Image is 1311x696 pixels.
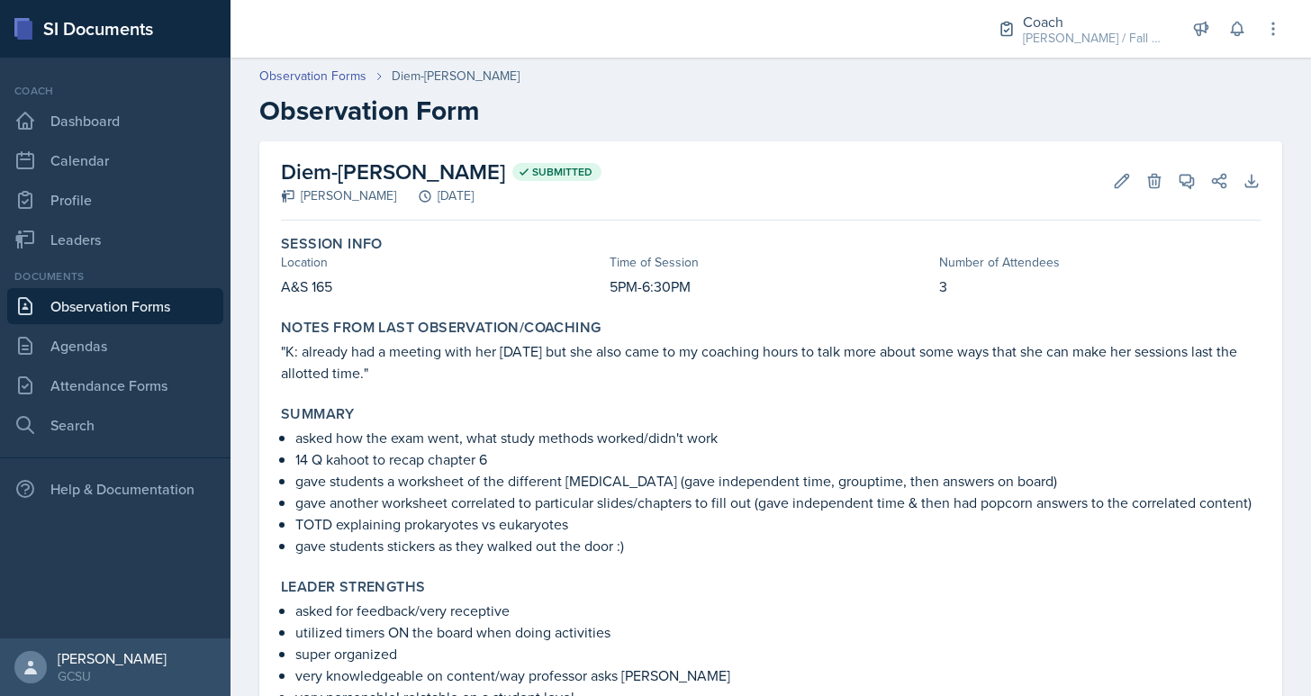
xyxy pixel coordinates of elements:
label: Leader Strengths [281,578,425,596]
p: super organized [295,643,1261,664]
p: "K: already had a meeting with her [DATE] but she also came to my coaching hours to talk more abo... [281,340,1261,384]
span: Submitted [532,165,592,179]
p: 3 [939,276,1261,297]
label: Session Info [281,235,383,253]
p: 14 Q kahoot to recap chapter 6 [295,448,1261,470]
div: Number of Attendees [939,253,1261,272]
p: gave students stickers as they walked out the door :) [295,535,1261,556]
a: Agendas [7,328,223,364]
p: gave another worksheet correlated to particular slides/chapters to fill out (gave independent tim... [295,492,1261,513]
a: Leaders [7,221,223,258]
a: Observation Forms [259,67,366,86]
a: Profile [7,182,223,218]
p: very knowledgeable on content/way professor asks [PERSON_NAME] [295,664,1261,686]
a: Dashboard [7,103,223,139]
div: Help & Documentation [7,471,223,507]
p: TOTD explaining prokaryotes vs eukaryotes [295,513,1261,535]
a: Calendar [7,142,223,178]
p: 5PM-6:30PM [610,276,931,297]
p: utilized timers ON the board when doing activities [295,621,1261,643]
div: Documents [7,268,223,285]
div: Diem-[PERSON_NAME] [392,67,520,86]
p: gave students a worksheet of the different [MEDICAL_DATA] (gave independent time, grouptime, then... [295,470,1261,492]
h2: Observation Form [259,95,1282,127]
div: [PERSON_NAME] [281,186,396,205]
p: asked for feedback/very receptive [295,600,1261,621]
div: [PERSON_NAME] [58,649,167,667]
h2: Diem-[PERSON_NAME] [281,156,601,188]
div: GCSU [58,667,167,685]
p: asked how the exam went, what study methods worked/didn't work [295,427,1261,448]
div: [DATE] [396,186,474,205]
label: Notes From Last Observation/Coaching [281,319,601,337]
div: [PERSON_NAME] / Fall 2025 [1023,29,1167,48]
a: Attendance Forms [7,367,223,403]
label: Summary [281,405,355,423]
div: Coach [1023,11,1167,32]
div: Time of Session [610,253,931,272]
a: Search [7,407,223,443]
div: Location [281,253,602,272]
div: Coach [7,83,223,99]
p: A&S 165 [281,276,602,297]
a: Observation Forms [7,288,223,324]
